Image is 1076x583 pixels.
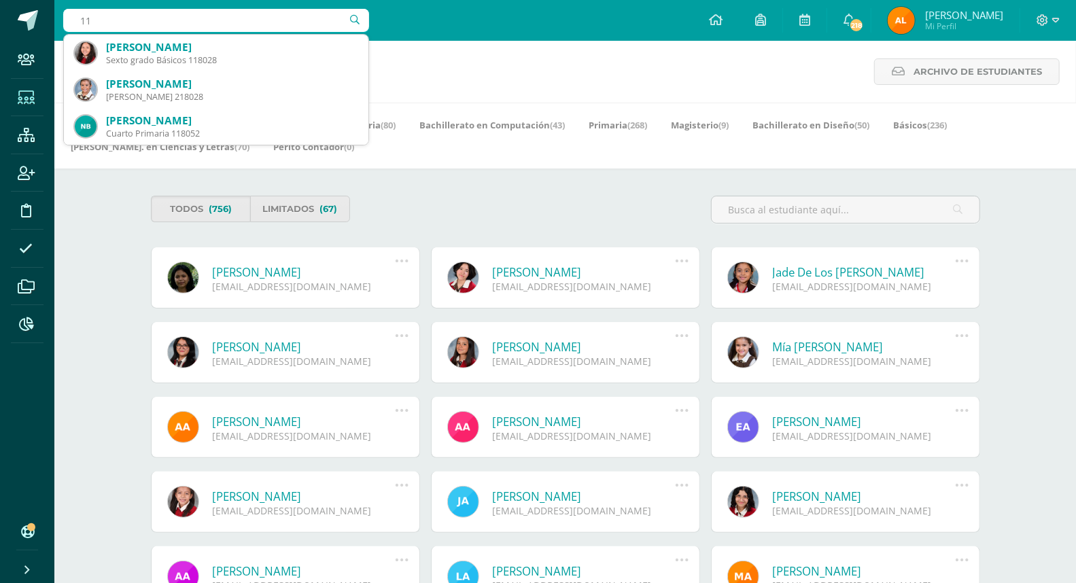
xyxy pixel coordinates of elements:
[925,20,1003,32] span: Mi Perfil
[888,7,915,34] img: af9b8bc9e20a7c198341f7486dafb623.png
[235,141,249,153] span: (70)
[209,196,232,222] span: (756)
[213,414,396,429] a: [PERSON_NAME]
[381,119,396,131] span: (80)
[493,414,676,429] a: [PERSON_NAME]
[874,58,1060,85] a: Archivo de Estudiantes
[213,355,396,368] div: [EMAIL_ADDRESS][DOMAIN_NAME]
[213,339,396,355] a: [PERSON_NAME]
[213,264,396,280] a: [PERSON_NAME]
[106,91,358,103] div: [PERSON_NAME] 218028
[773,355,956,368] div: [EMAIL_ADDRESS][DOMAIN_NAME]
[752,114,869,136] a: Bachillerato en Diseño(50)
[773,429,956,442] div: [EMAIL_ADDRESS][DOMAIN_NAME]
[493,339,676,355] a: [PERSON_NAME]
[773,264,956,280] a: Jade De Los [PERSON_NAME]
[106,128,358,139] div: Cuarto Primaria 118052
[493,504,676,517] div: [EMAIL_ADDRESS][DOMAIN_NAME]
[213,563,396,579] a: [PERSON_NAME]
[75,42,97,64] img: 7783a7bcb6fb101a8a26557a3a10d68b.png
[493,280,676,293] div: [EMAIL_ADDRESS][DOMAIN_NAME]
[213,429,396,442] div: [EMAIL_ADDRESS][DOMAIN_NAME]
[106,77,358,91] div: [PERSON_NAME]
[627,119,647,131] span: (268)
[319,196,337,222] span: (67)
[213,280,396,293] div: [EMAIL_ADDRESS][DOMAIN_NAME]
[63,9,369,32] input: Busca un usuario...
[273,136,354,158] a: Perito Contador(0)
[106,54,358,66] div: Sexto grado Básicos 118028
[75,79,97,101] img: c07a6a59b6812eb1198d6cbf93d9a1b8.png
[849,18,864,33] span: 218
[419,114,565,136] a: Bachillerato en Computación(43)
[854,119,869,131] span: (50)
[893,114,947,136] a: Básicos(236)
[75,116,97,137] img: c8365e744722bf27ae95fd101ab0667f.png
[589,114,647,136] a: Primaria(268)
[914,59,1042,84] span: Archivo de Estudiantes
[927,119,947,131] span: (236)
[925,8,1003,22] span: [PERSON_NAME]
[773,489,956,504] a: [PERSON_NAME]
[213,489,396,504] a: [PERSON_NAME]
[671,114,729,136] a: Magisterio(9)
[344,141,354,153] span: (0)
[773,414,956,429] a: [PERSON_NAME]
[712,196,979,223] input: Busca al estudiante aquí...
[493,355,676,368] div: [EMAIL_ADDRESS][DOMAIN_NAME]
[718,119,729,131] span: (9)
[773,280,956,293] div: [EMAIL_ADDRESS][DOMAIN_NAME]
[250,196,350,222] a: Limitados(67)
[773,504,956,517] div: [EMAIL_ADDRESS][DOMAIN_NAME]
[151,196,251,222] a: Todos(756)
[213,504,396,517] div: [EMAIL_ADDRESS][DOMAIN_NAME]
[773,339,956,355] a: Mía [PERSON_NAME]
[71,136,249,158] a: [PERSON_NAME]. en Ciencias y Letras(70)
[493,489,676,504] a: [PERSON_NAME]
[493,429,676,442] div: [EMAIL_ADDRESS][DOMAIN_NAME]
[493,563,676,579] a: [PERSON_NAME]
[106,40,358,54] div: [PERSON_NAME]
[493,264,676,280] a: [PERSON_NAME]
[550,119,565,131] span: (43)
[106,113,358,128] div: [PERSON_NAME]
[773,563,956,579] a: [PERSON_NAME]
